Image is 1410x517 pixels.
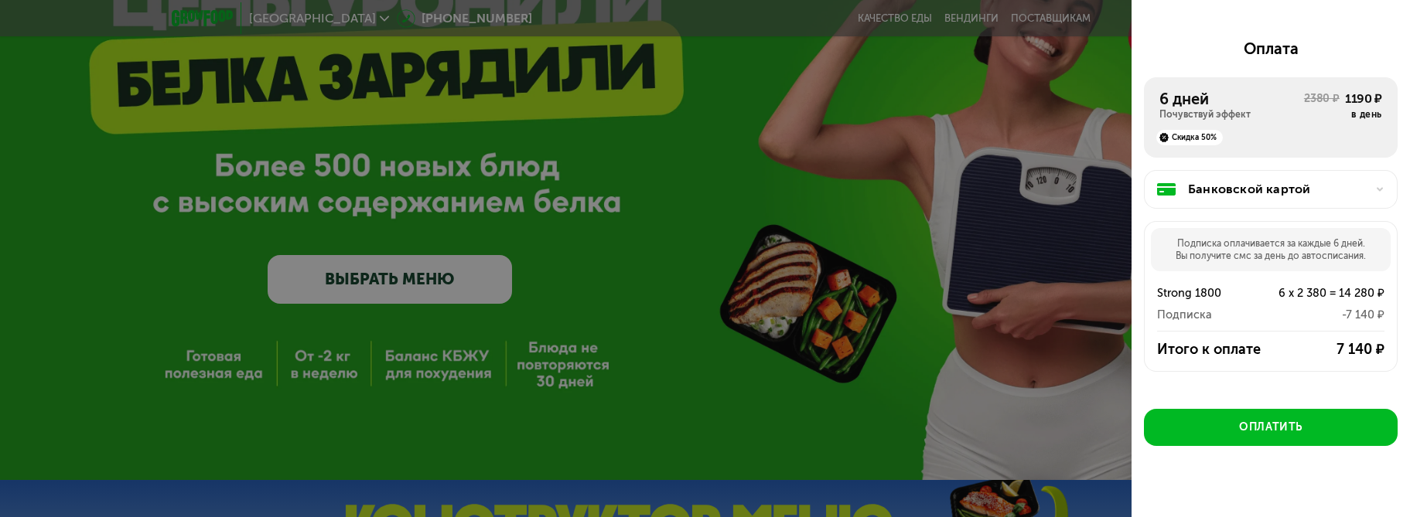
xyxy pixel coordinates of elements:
div: Итого к оплате [1157,340,1282,359]
div: в день [1345,108,1382,121]
button: Оплатить [1144,409,1398,446]
div: 7 140 ₽ [1282,340,1384,359]
div: 1190 ₽ [1345,90,1382,108]
div: Подписка оплачивается за каждые 6 дней. Вы получите смс за день до автосписания. [1151,228,1391,271]
div: Банковской картой [1188,180,1366,199]
div: Оплатить [1239,420,1302,435]
div: -7 140 ₽ [1248,305,1384,324]
div: Почувствуй эффект [1159,108,1304,121]
div: Скидка 50% [1156,130,1223,145]
div: Оплата [1144,39,1398,58]
div: Подписка [1157,305,1248,324]
div: 2380 ₽ [1304,91,1340,121]
div: 6 дней [1159,90,1304,108]
div: Strong 1800 [1157,284,1248,302]
div: 6 x 2 380 = 14 280 ₽ [1248,284,1384,302]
